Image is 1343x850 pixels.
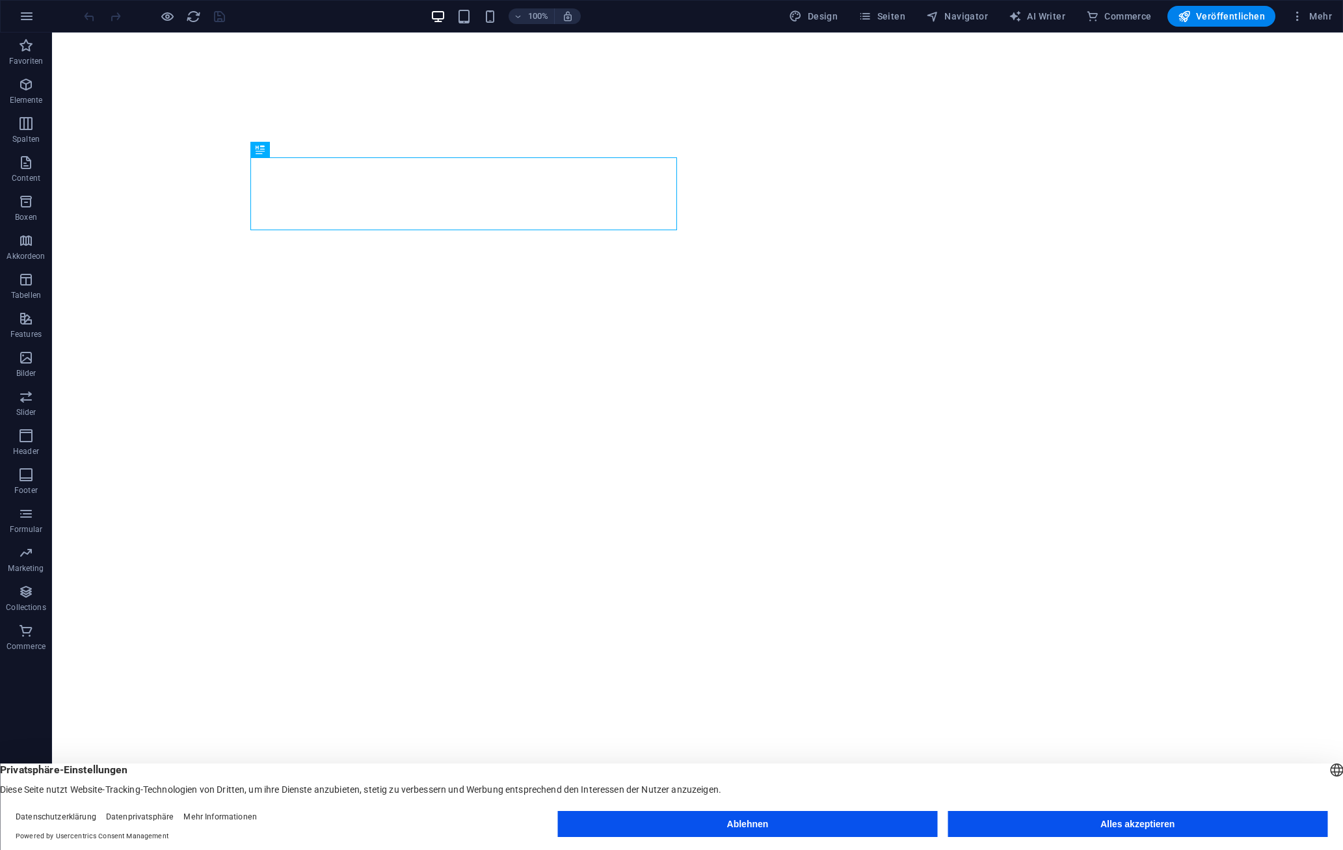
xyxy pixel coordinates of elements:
p: Boxen [15,212,37,222]
p: Tabellen [11,290,41,300]
span: AI Writer [1009,10,1065,23]
p: Commerce [7,641,46,652]
button: Commerce [1081,6,1157,27]
button: Mehr [1286,6,1337,27]
div: Design (Strg+Alt+Y) [784,6,843,27]
i: Seite neu laden [186,9,201,24]
p: Header [13,446,39,457]
button: Klicke hier, um den Vorschau-Modus zu verlassen [159,8,175,24]
h6: 100% [528,8,549,24]
p: Features [10,329,42,339]
button: reload [185,8,201,24]
p: Bilder [16,368,36,379]
button: Seiten [853,6,911,27]
span: Commerce [1086,10,1152,23]
button: Design [784,6,843,27]
span: Mehr [1291,10,1332,23]
p: Favoriten [9,56,43,66]
span: Design [789,10,838,23]
button: AI Writer [1004,6,1070,27]
p: Footer [14,485,38,496]
p: Content [12,173,40,183]
p: Slider [16,407,36,418]
p: Elemente [10,95,43,105]
span: Navigator [926,10,988,23]
button: Veröffentlichen [1167,6,1275,27]
i: Bei Größenänderung Zoomstufe automatisch an das gewählte Gerät anpassen. [562,10,574,22]
p: Spalten [12,134,40,144]
p: Collections [6,602,46,613]
button: Navigator [921,6,993,27]
p: Akkordeon [7,251,45,261]
p: Formular [10,524,43,535]
p: Marketing [8,563,44,574]
span: Seiten [858,10,905,23]
button: 100% [509,8,555,24]
span: Veröffentlichen [1178,10,1265,23]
